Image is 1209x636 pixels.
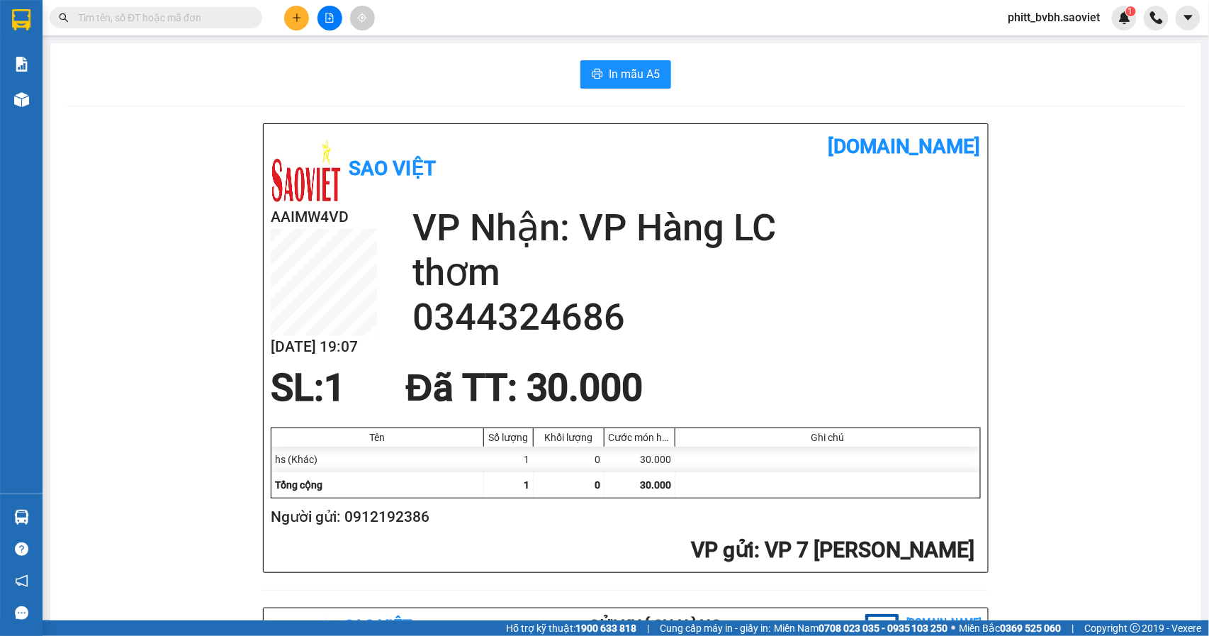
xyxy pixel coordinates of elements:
span: plus [292,13,302,23]
img: solution-icon [14,57,29,72]
span: 1 [524,479,529,491]
strong: 0708 023 035 - 0935 103 250 [819,623,948,634]
span: Miền Bắc [960,620,1062,636]
h2: AAIMW4VD [271,206,377,229]
b: [DOMAIN_NAME] [906,616,982,627]
span: SL: [271,366,324,410]
b: [DOMAIN_NAME] [828,135,981,158]
span: copyright [1130,623,1140,633]
h2: VP Nhận: VP Hàng LC [412,206,981,250]
img: warehouse-icon [14,92,29,107]
div: 1 [484,447,534,472]
span: In mẫu A5 [609,65,660,83]
b: Sao Việt [349,157,436,180]
span: | [647,620,649,636]
h2: [DATE] 19:07 [271,335,377,359]
button: plus [284,6,309,30]
h2: : VP 7 [PERSON_NAME] [271,536,975,565]
h2: Người gửi: 0912192386 [271,506,975,529]
span: VP gửi [691,537,754,562]
span: question-circle [15,542,28,556]
b: Gửi khách hàng [590,617,722,635]
div: hs (Khác) [271,447,484,472]
div: 0 [534,447,604,472]
div: Khối lượng [537,432,600,443]
span: 1 [1128,6,1133,16]
b: Sao Việt [344,617,412,635]
button: file-add [317,6,342,30]
span: Miền Nam [774,620,948,636]
div: Tên [275,432,480,443]
span: phitt_bvbh.saoviet [997,9,1112,26]
img: logo.jpg [271,135,342,206]
span: search [59,13,69,23]
span: aim [357,13,367,23]
span: ⚪️ [952,625,956,631]
h2: thơm [412,250,981,295]
strong: 0369 525 060 [1001,623,1062,634]
strong: 1900 633 818 [575,623,636,634]
input: Tìm tên, số ĐT hoặc mã đơn [78,10,245,26]
img: logo-vxr [12,9,30,30]
span: file-add [325,13,334,23]
span: caret-down [1182,11,1195,24]
span: 30.000 [640,479,671,491]
button: printerIn mẫu A5 [580,60,671,89]
button: aim [350,6,375,30]
sup: 1 [1126,6,1136,16]
div: 30.000 [604,447,675,472]
span: 0 [595,479,600,491]
h2: 0344324686 [412,295,981,340]
div: Cước món hàng [608,432,671,443]
img: icon-new-feature [1118,11,1131,24]
span: message [15,606,28,620]
span: 1 [324,366,345,410]
div: Số lượng [488,432,529,443]
img: warehouse-icon [14,510,29,525]
span: | [1072,620,1074,636]
img: phone-icon [1150,11,1163,24]
span: Hỗ trợ kỹ thuật: [506,620,636,636]
span: printer [592,68,603,82]
button: caret-down [1176,6,1200,30]
div: Ghi chú [679,432,977,443]
span: Cung cấp máy in - giấy in: [660,620,770,636]
span: Tổng cộng [275,479,322,491]
span: Đã TT : 30.000 [405,366,643,410]
span: notification [15,574,28,588]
